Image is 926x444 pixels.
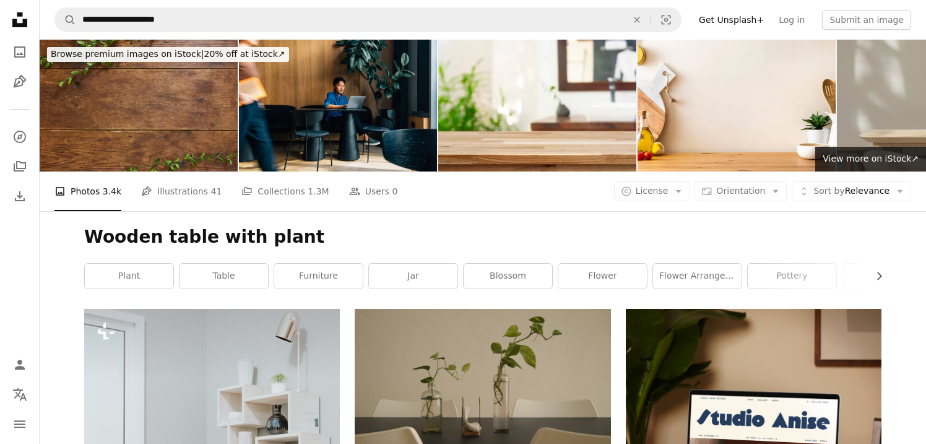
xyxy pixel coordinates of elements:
button: Menu [7,412,32,437]
a: View more on iStock↗ [815,147,926,172]
h1: Wooden table with plant [84,226,881,248]
a: Plants in vases decorate a table setting. [355,375,610,386]
button: License [614,181,690,201]
button: Clear [623,8,651,32]
a: Browse premium images on iStock|20% off at iStock↗ [40,40,296,69]
form: Find visuals sitewide [54,7,682,32]
a: Get Unsplash+ [691,10,771,30]
a: Users 0 [349,172,398,211]
span: Sort by [813,186,844,196]
a: Explore [7,124,32,149]
a: pottery [748,264,836,289]
img: Kitchen table top with utensils and copy space on the wall [638,40,836,172]
a: furniture [274,264,363,289]
a: blossom [464,264,552,289]
span: 0 [392,185,397,198]
span: View more on iStock ↗ [823,154,919,163]
span: Orientation [716,186,765,196]
button: scroll list to the right [868,264,881,289]
span: 20% off at iStock ↗ [51,49,285,59]
img: Man Working on Laptop in Modern Cafe with Wooden Interior [239,40,437,172]
img: Wooden counter table top on blurred tropical resort bath room background [438,40,636,172]
button: Visual search [651,8,681,32]
a: table [180,264,268,289]
a: jar [369,264,457,289]
a: plant [85,264,173,289]
span: Browse premium images on iStock | [51,49,204,59]
a: Download History [7,184,32,209]
a: Collections [7,154,32,179]
a: Log in / Sign up [7,352,32,377]
a: Photos [7,40,32,64]
a: Log in [771,10,812,30]
a: Illustrations [7,69,32,94]
span: 1.3M [308,185,329,198]
a: Collections 1.3M [241,172,329,211]
button: Submit an image [822,10,911,30]
button: Sort byRelevance [792,181,911,201]
a: Illustrations 41 [141,172,222,211]
span: License [636,186,669,196]
button: Orientation [694,181,787,201]
a: flower arrangement [653,264,742,289]
a: flower [558,264,647,289]
button: Language [7,382,32,407]
img: Tree branch on rustic wood background [40,40,238,172]
button: Search Unsplash [55,8,76,32]
span: Relevance [813,185,889,198]
span: 41 [211,185,222,198]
